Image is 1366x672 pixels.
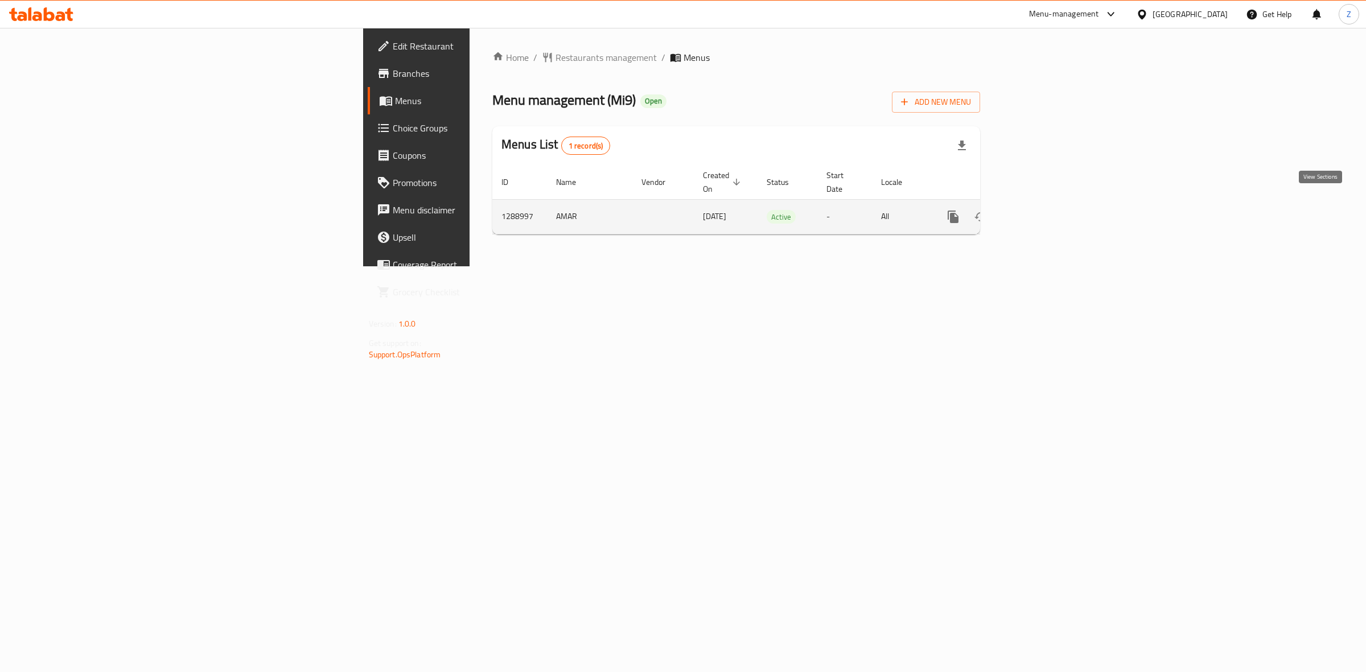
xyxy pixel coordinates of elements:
[393,39,582,53] span: Edit Restaurant
[393,121,582,135] span: Choice Groups
[369,316,397,331] span: Version:
[817,199,872,234] td: -
[398,316,416,331] span: 1.0.0
[368,196,591,224] a: Menu disclaimer
[393,203,582,217] span: Menu disclaimer
[940,203,967,230] button: more
[368,142,591,169] a: Coupons
[501,136,610,155] h2: Menus List
[767,175,804,189] span: Status
[684,51,710,64] span: Menus
[368,87,591,114] a: Menus
[368,169,591,196] a: Promotions
[492,165,1058,234] table: enhanced table
[562,141,610,151] span: 1 record(s)
[931,165,1058,200] th: Actions
[561,137,611,155] div: Total records count
[393,258,582,271] span: Coverage Report
[368,224,591,251] a: Upsell
[369,347,441,362] a: Support.OpsPlatform
[641,175,680,189] span: Vendor
[368,251,591,278] a: Coverage Report
[826,168,858,196] span: Start Date
[542,51,657,64] a: Restaurants management
[767,211,796,224] span: Active
[368,60,591,87] a: Branches
[368,278,591,306] a: Grocery Checklist
[393,149,582,162] span: Coupons
[948,132,976,159] div: Export file
[661,51,665,64] li: /
[703,168,744,196] span: Created On
[640,94,666,108] div: Open
[640,96,666,106] span: Open
[393,230,582,244] span: Upsell
[368,32,591,60] a: Edit Restaurant
[901,95,971,109] span: Add New Menu
[501,175,523,189] span: ID
[892,92,980,113] button: Add New Menu
[881,175,917,189] span: Locale
[767,210,796,224] div: Active
[393,176,582,189] span: Promotions
[393,67,582,80] span: Branches
[395,94,582,108] span: Menus
[967,203,994,230] button: Change Status
[393,285,582,299] span: Grocery Checklist
[703,209,726,224] span: [DATE]
[1347,8,1351,20] span: Z
[1153,8,1228,20] div: [GEOGRAPHIC_DATA]
[872,199,931,234] td: All
[369,336,421,351] span: Get support on:
[556,51,657,64] span: Restaurants management
[492,51,980,64] nav: breadcrumb
[1029,7,1099,21] div: Menu-management
[556,175,591,189] span: Name
[368,114,591,142] a: Choice Groups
